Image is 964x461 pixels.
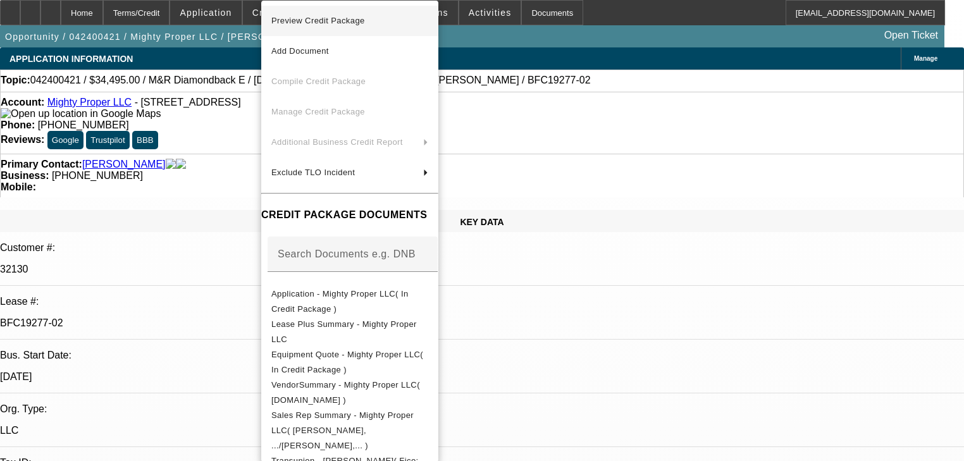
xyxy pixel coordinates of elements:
[271,168,355,177] span: Exclude TLO Incident
[261,408,438,453] button: Sales Rep Summary - Mighty Proper LLC( Wesolowski, .../Wesolowski,... )
[278,249,416,259] mat-label: Search Documents e.g. DNB
[271,350,423,374] span: Equipment Quote - Mighty Proper LLC( In Credit Package )
[271,289,409,314] span: Application - Mighty Proper LLC( In Credit Package )
[261,286,438,317] button: Application - Mighty Proper LLC( In Credit Package )
[261,378,438,408] button: VendorSummary - Mighty Proper LLC( Equip-Used.com )
[261,317,438,347] button: Lease Plus Summary - Mighty Proper LLC
[271,319,417,344] span: Lease Plus Summary - Mighty Proper LLC
[271,410,414,450] span: Sales Rep Summary - Mighty Proper LLC( [PERSON_NAME], .../[PERSON_NAME],... )
[271,380,420,405] span: VendorSummary - Mighty Proper LLC( [DOMAIN_NAME] )
[261,347,438,378] button: Equipment Quote - Mighty Proper LLC( In Credit Package )
[271,46,329,56] span: Add Document
[261,207,438,223] h4: CREDIT PACKAGE DOCUMENTS
[271,16,365,25] span: Preview Credit Package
